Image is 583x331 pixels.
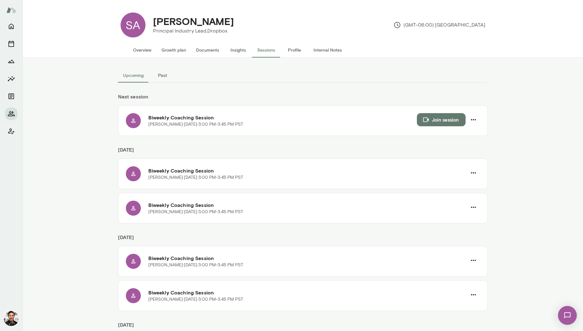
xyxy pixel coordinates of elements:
[153,15,234,27] h4: [PERSON_NAME]
[118,68,149,83] button: Upcoming
[148,167,467,174] h6: Biweekly Coaching Session
[252,43,280,58] button: Sessions
[309,43,347,58] button: Internal Notes
[5,20,17,33] button: Home
[5,73,17,85] button: Insights
[191,43,224,58] button: Documents
[148,254,467,262] h6: Biweekly Coaching Session
[5,38,17,50] button: Sessions
[118,68,488,83] div: basic tabs example
[149,68,177,83] button: Past
[118,233,488,246] h6: [DATE]
[148,114,417,121] h6: Biweekly Coaching Session
[6,4,16,16] img: Mento
[118,146,488,158] h6: [DATE]
[128,43,156,58] button: Overview
[4,311,19,326] img: Albert Villarde
[148,121,243,128] p: [PERSON_NAME] · [DATE] · 3:00 PM-3:45 PM PST
[148,262,243,268] p: [PERSON_NAME] · [DATE] · 3:00 PM-3:45 PM PST
[224,43,252,58] button: Insights
[121,13,146,38] div: SA
[148,296,243,303] p: [PERSON_NAME] · [DATE] · 3:00 PM-3:45 PM PST
[118,93,488,105] h6: Next session
[153,27,234,35] p: Principal Industry Lead, Dropbox
[5,90,17,103] button: Documents
[5,55,17,68] button: Growth Plan
[148,174,243,181] p: [PERSON_NAME] · [DATE] · 3:00 PM-3:45 PM PST
[280,43,309,58] button: Profile
[417,113,466,126] button: Join session
[148,209,243,215] p: [PERSON_NAME] · [DATE] · 3:00 PM-3:45 PM PST
[5,125,17,138] button: Client app
[148,289,467,296] h6: Biweekly Coaching Session
[393,21,485,29] p: (GMT-06:00) [GEOGRAPHIC_DATA]
[148,201,467,209] h6: Biweekly Coaching Session
[156,43,191,58] button: Growth plan
[5,108,17,120] button: Members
